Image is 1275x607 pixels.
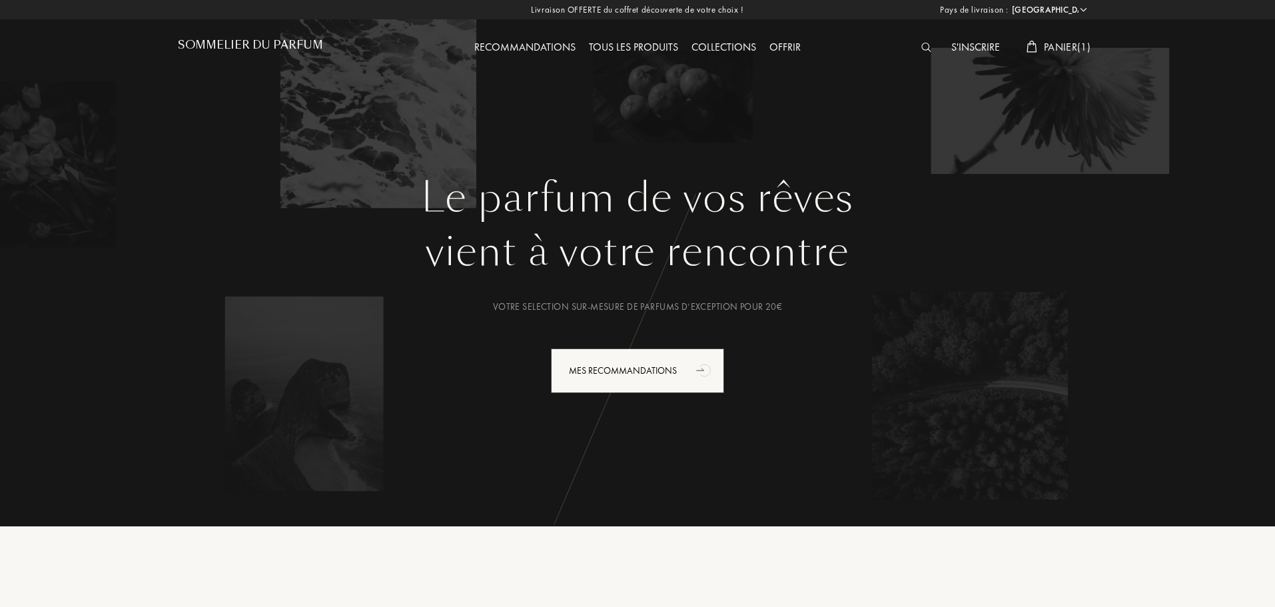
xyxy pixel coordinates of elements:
h1: Sommelier du Parfum [178,39,323,51]
a: Tous les produits [582,40,685,54]
a: Mes Recommandationsanimation [541,348,734,393]
div: Tous les produits [582,39,685,57]
div: Offrir [763,39,807,57]
a: S'inscrire [945,40,1007,54]
div: Mes Recommandations [551,348,724,393]
span: Panier ( 1 ) [1044,40,1090,54]
div: vient à votre rencontre [188,222,1087,282]
a: Recommandations [468,40,582,54]
h1: Le parfum de vos rêves [188,174,1087,222]
span: Pays de livraison : [940,3,1009,17]
a: Collections [685,40,763,54]
div: S'inscrire [945,39,1007,57]
div: animation [691,356,718,383]
img: search_icn_white.svg [921,43,931,52]
div: Recommandations [468,39,582,57]
div: Votre selection sur-mesure de parfums d’exception pour 20€ [188,300,1087,314]
a: Sommelier du Parfum [178,39,323,57]
a: Offrir [763,40,807,54]
img: cart_white.svg [1027,41,1037,53]
div: Collections [685,39,763,57]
